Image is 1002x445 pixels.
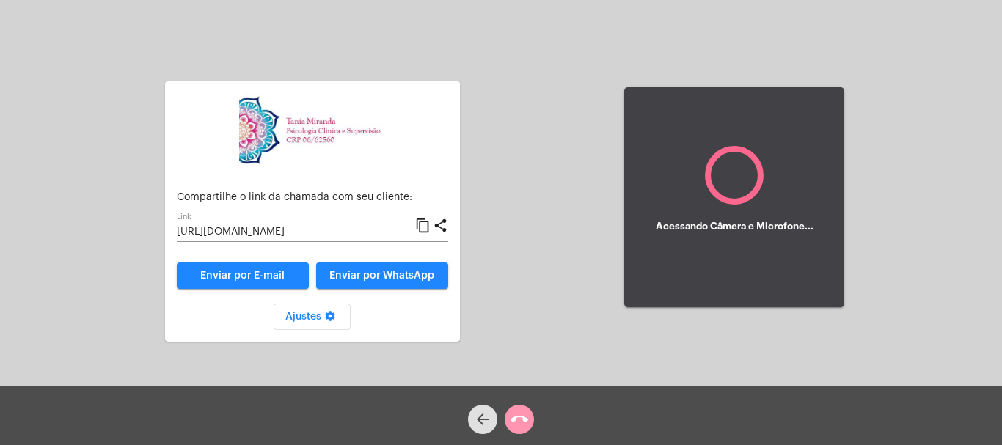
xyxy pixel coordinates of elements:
mat-icon: share [433,217,448,235]
mat-icon: call_end [511,411,528,428]
button: Ajustes [274,304,351,330]
mat-icon: settings [321,310,339,328]
span: Enviar por E-mail [200,271,285,281]
button: Enviar por WhatsApp [316,262,448,289]
a: Enviar por E-mail [177,262,309,289]
span: Ajustes [285,312,339,322]
mat-icon: content_copy [415,217,431,235]
span: Enviar por WhatsApp [329,271,434,281]
h5: Acessando Câmera e Microfone... [656,221,813,232]
p: Compartilhe o link da chamada com seu cliente: [177,192,448,203]
img: 82f91219-cc54-a9e9-c892-318f5ec67ab1.jpg [239,93,386,167]
mat-icon: arrow_back [474,411,491,428]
